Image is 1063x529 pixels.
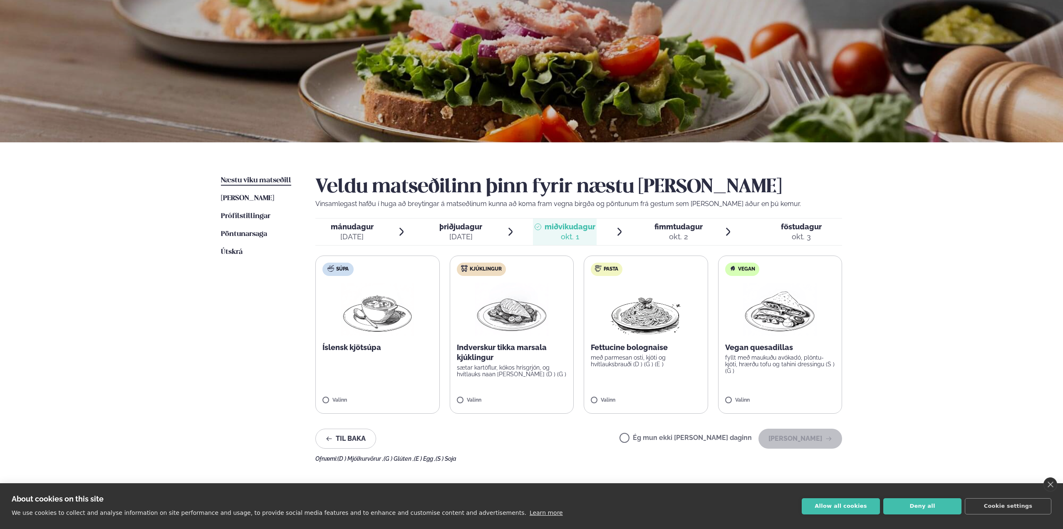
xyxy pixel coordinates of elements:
img: Vegan.svg [729,265,736,272]
span: Súpa [336,266,349,273]
span: þriðjudagur [439,222,482,231]
a: Prófílstillingar [221,211,270,221]
button: Deny all [883,498,961,514]
span: (S ) Soja [436,455,456,462]
img: Soup.png [341,283,414,336]
span: Vegan [738,266,755,273]
span: [PERSON_NAME] [221,195,274,202]
span: Pöntunarsaga [221,231,267,238]
span: (G ) Glúten , [384,455,414,462]
div: Ofnæmi: [315,455,842,462]
span: Kjúklingur [470,266,502,273]
p: Vinsamlegast hafðu í huga að breytingar á matseðlinum kunna að koma fram vegna birgða og pöntunum... [315,199,842,209]
span: Útskrá [221,248,243,256]
span: mánudagur [331,222,374,231]
button: [PERSON_NAME] [758,429,842,449]
button: Cookie settings [965,498,1051,514]
span: fimmtudagur [654,222,703,231]
div: okt. 1 [545,232,595,242]
p: Vegan quesadillas [725,343,835,353]
a: Útskrá [221,247,243,257]
p: We use cookies to collect and analyse information on site performance and usage, to provide socia... [12,509,526,516]
a: Learn more [530,509,563,516]
div: [DATE] [439,232,482,242]
strong: About cookies on this site [12,494,104,503]
span: (D ) Mjólkurvörur , [337,455,384,462]
a: close [1043,477,1057,492]
span: (E ) Egg , [414,455,436,462]
p: Fettucine bolognaise [591,343,701,353]
div: [DATE] [331,232,374,242]
img: Spagetti.png [609,283,682,336]
p: Íslensk kjötsúpa [322,343,433,353]
button: Til baka [315,429,376,449]
a: Pöntunarsaga [221,229,267,239]
img: Quesadilla.png [743,283,817,336]
p: fyllt með maukuðu avókadó, plöntu-kjöti, hrærðu tofu og tahini dressingu (S ) (G ) [725,354,835,374]
span: föstudagur [781,222,822,231]
a: [PERSON_NAME] [221,194,274,204]
h2: Veldu matseðilinn þinn fyrir næstu [PERSON_NAME] [315,176,842,199]
span: Prófílstillingar [221,213,270,220]
span: miðvikudagur [545,222,595,231]
span: Pasta [604,266,618,273]
p: með parmesan osti, kjöti og hvítlauksbrauði (D ) (G ) (E ) [591,354,701,368]
a: Næstu viku matseðill [221,176,291,186]
span: Næstu viku matseðill [221,177,291,184]
div: okt. 2 [654,232,703,242]
button: Allow all cookies [802,498,880,514]
p: sætar kartöflur, kókos hrísgrjón, og hvítlauks naan [PERSON_NAME] (D ) (G ) [457,364,567,378]
p: Indverskur tikka marsala kjúklingur [457,343,567,363]
img: soup.svg [327,265,334,272]
div: okt. 3 [781,232,822,242]
img: Chicken-breast.png [475,283,548,336]
img: pasta.svg [595,265,602,272]
img: chicken.svg [461,265,468,272]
